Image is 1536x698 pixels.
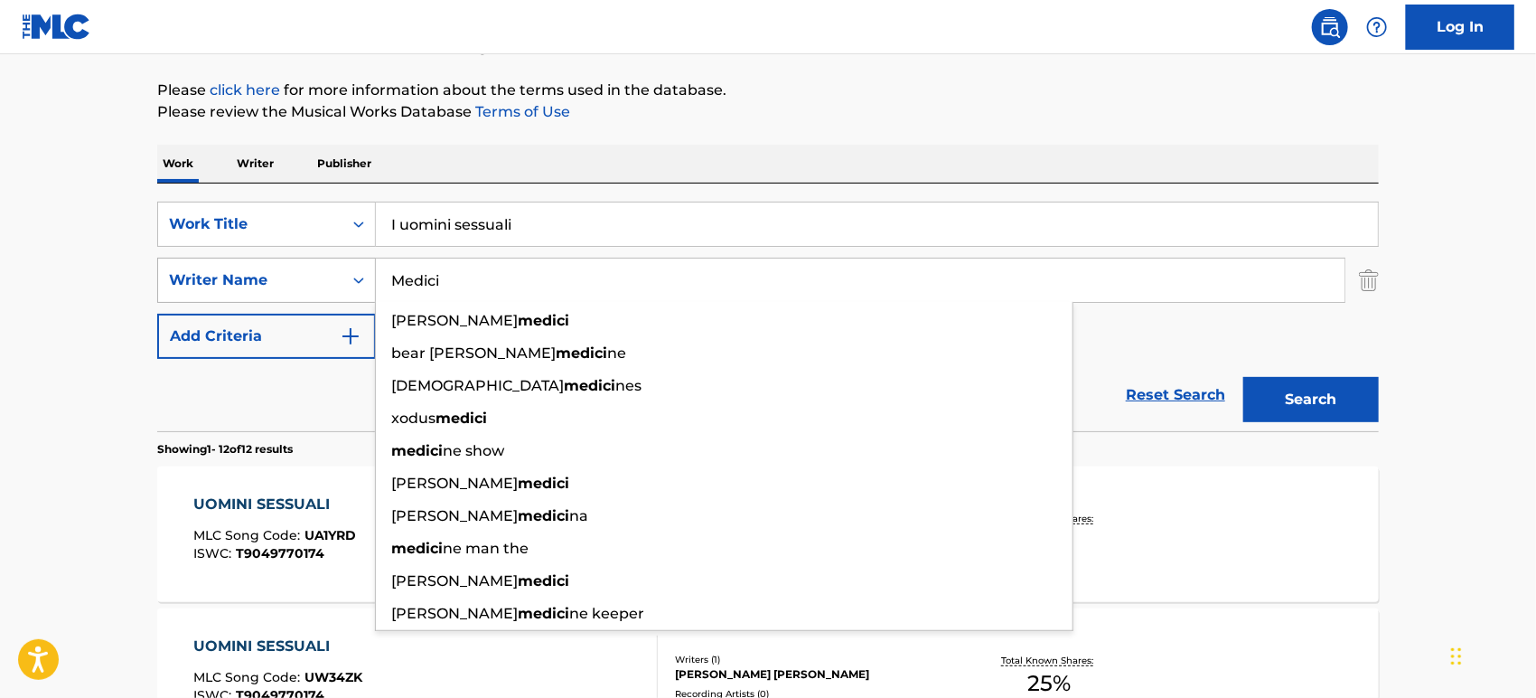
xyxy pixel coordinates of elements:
[569,507,588,524] span: na
[237,545,325,561] span: T9049770174
[194,545,237,561] span: ISWC :
[443,442,504,459] span: ne show
[157,314,376,359] button: Add Criteria
[1319,16,1341,38] img: search
[157,101,1379,123] p: Please review the Musical Works Database
[391,410,436,427] span: xodus
[1359,9,1395,45] div: Help
[391,507,518,524] span: [PERSON_NAME]
[518,312,569,329] strong: medici
[194,636,363,657] div: UOMINI SESSUALI
[169,269,332,291] div: Writer Name
[1117,375,1234,415] a: Reset Search
[391,475,518,492] span: [PERSON_NAME]
[556,344,607,362] strong: medici
[1001,654,1098,667] p: Total Known Shares:
[1359,258,1379,303] img: Delete Criterion
[391,344,556,362] span: bear [PERSON_NAME]
[1312,9,1348,45] a: Public Search
[1406,5,1514,50] a: Log In
[436,410,487,427] strong: medici
[675,666,948,683] div: [PERSON_NAME] [PERSON_NAME]
[194,669,305,685] span: MLC Song Code :
[340,325,361,347] img: 9d2ae6d4665cec9f34b9.svg
[157,202,1379,431] form: Search Form
[518,507,569,524] strong: medici
[157,80,1379,101] p: Please for more information about the terms used in the database.
[1366,16,1388,38] img: help
[305,669,363,685] span: UW34ZK
[157,441,293,457] p: Showing 1 - 12 of 12 results
[675,653,948,666] div: Writers ( 1 )
[1243,377,1379,422] button: Search
[518,572,569,590] strong: medici
[1446,611,1536,698] iframe: Chat Widget
[518,605,569,622] strong: medici
[569,605,644,622] span: ne keeper
[312,145,377,183] p: Publisher
[564,377,615,394] strong: medici
[231,145,279,183] p: Writer
[22,14,91,40] img: MLC Logo
[194,527,305,543] span: MLC Song Code :
[391,572,518,590] span: [PERSON_NAME]
[210,81,280,99] a: click here
[615,377,642,394] span: nes
[518,475,569,492] strong: medici
[194,494,357,515] div: UOMINI SESSUALI
[607,344,626,362] span: ne
[157,145,199,183] p: Work
[305,527,357,543] span: UA1YRD
[391,442,443,459] strong: medici
[391,377,564,394] span: [DEMOGRAPHIC_DATA]
[157,467,1379,602] a: UOMINI SESSUALIMLC Song Code:UA1YRDISWC:T9049770174Writers (1)[PERSON_NAME] [PERSON_NAME]Recordin...
[391,312,518,329] span: [PERSON_NAME]
[443,540,529,557] span: ne man the
[1451,629,1462,684] div: Drag
[169,213,332,235] div: Work Title
[391,540,443,557] strong: medici
[472,103,570,120] a: Terms of Use
[391,605,518,622] span: [PERSON_NAME]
